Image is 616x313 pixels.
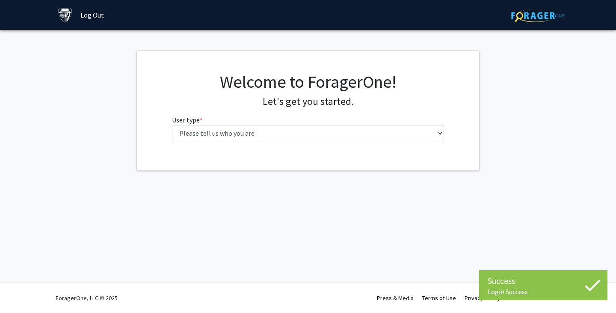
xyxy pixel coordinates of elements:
label: User type [172,115,202,125]
h1: Welcome to ForagerOne! [172,72,444,92]
img: Johns Hopkins University Logo [58,8,73,23]
div: Login Success [488,287,599,296]
img: ForagerOne Logo [511,9,565,22]
div: ForagerOne, LLC © 2025 [56,283,118,313]
a: Press & Media [377,294,414,302]
a: Privacy Policy [465,294,500,302]
h4: Let's get you started. [172,95,444,108]
div: Success [488,274,599,287]
a: Terms of Use [422,294,456,302]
